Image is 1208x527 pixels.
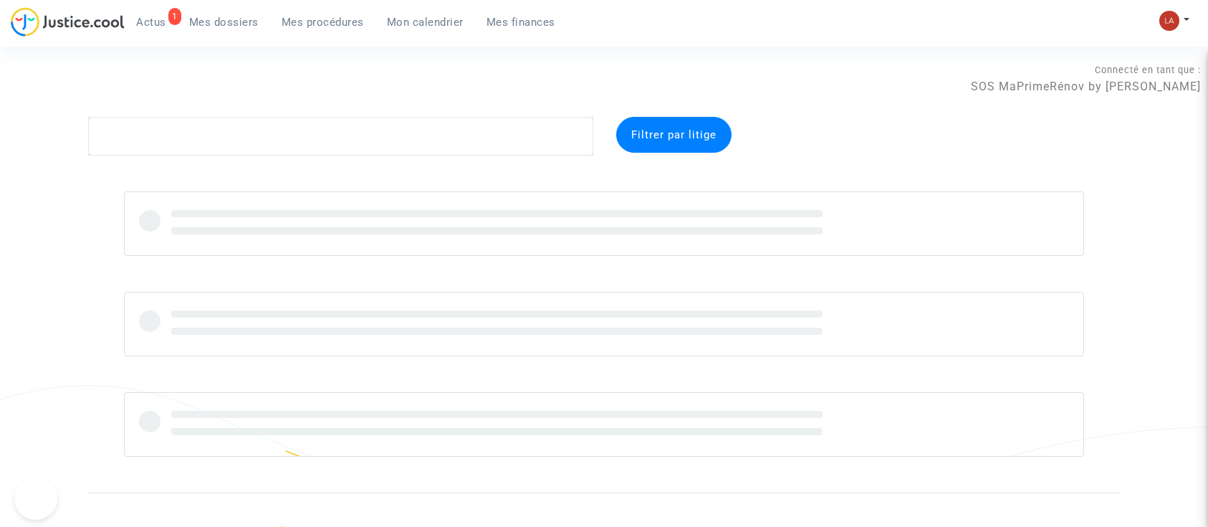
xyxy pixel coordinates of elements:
[486,16,555,29] span: Mes finances
[178,11,270,33] a: Mes dossiers
[189,16,259,29] span: Mes dossiers
[375,11,475,33] a: Mon calendrier
[11,7,125,37] img: jc-logo.svg
[168,8,181,25] div: 1
[1159,11,1179,31] img: 3f9b7d9779f7b0ffc2b90d026f0682a9
[282,16,364,29] span: Mes procédures
[475,11,567,33] a: Mes finances
[136,16,166,29] span: Actus
[14,477,57,520] iframe: Help Scout Beacon - Open
[125,11,178,33] a: 1Actus
[1095,65,1201,75] span: Connecté en tant que :
[387,16,464,29] span: Mon calendrier
[631,128,716,141] span: Filtrer par litige
[270,11,375,33] a: Mes procédures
